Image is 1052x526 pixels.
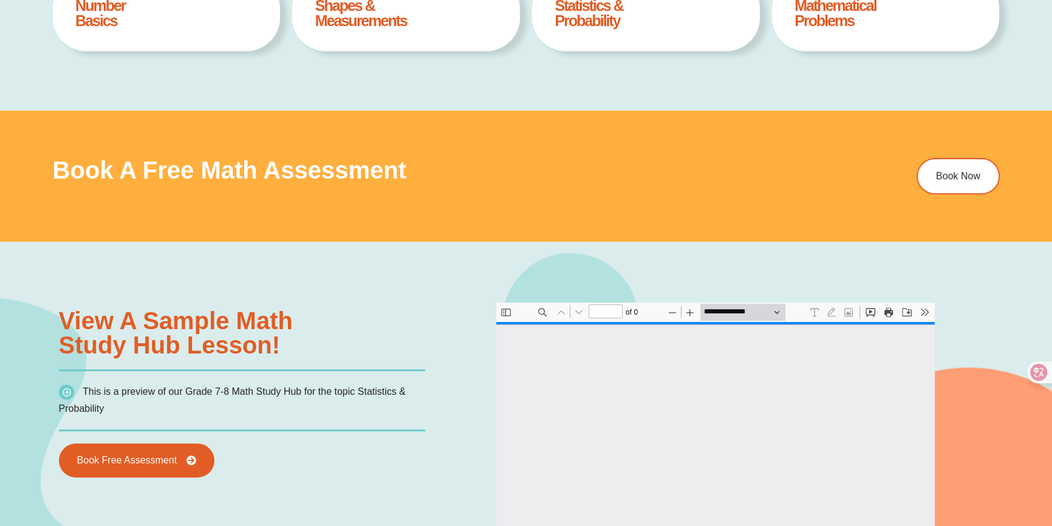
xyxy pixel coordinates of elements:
[59,384,74,400] img: icon-list.png
[916,158,999,194] a: Book Now
[327,1,344,18] button: Draw
[935,171,980,181] span: Book Now
[344,1,361,18] button: Add or edit images
[128,1,146,18] span: of ⁨0⁩
[53,158,801,182] h3: Book a Free Math Assessment
[59,443,215,477] a: Book Free Assessment
[59,386,406,414] span: This is a preview of our Grade 7-8 Math Study Hub for the topic Statistics & Probability
[310,1,327,18] button: Text
[77,456,177,465] span: Book Free Assessment
[991,468,1052,526] iframe: Chat Widget
[59,309,426,357] h3: View a sample Math Study Hub lesson!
